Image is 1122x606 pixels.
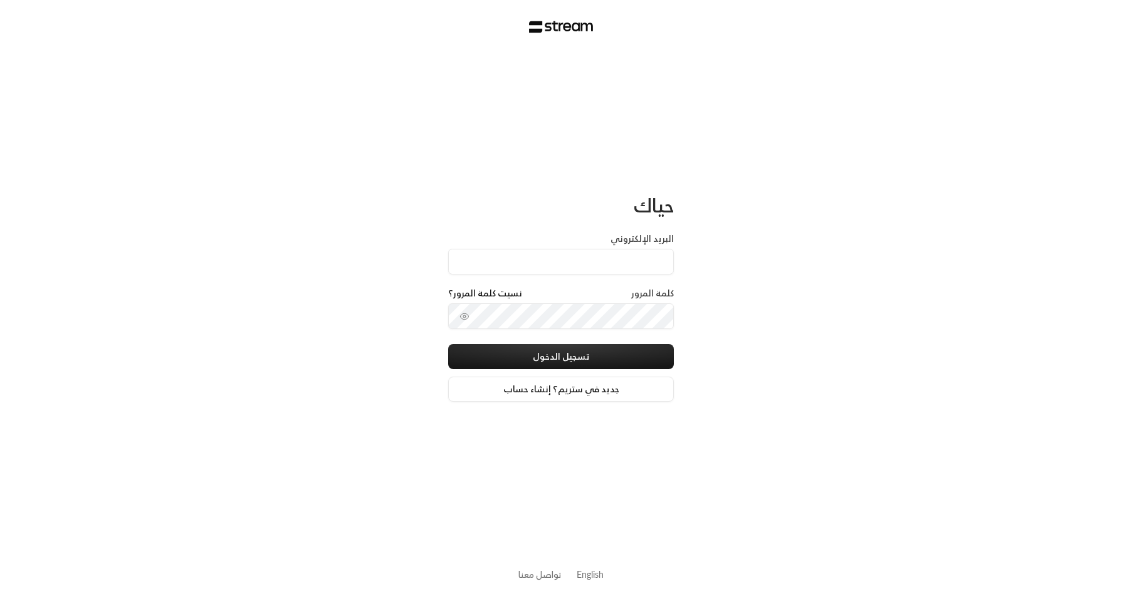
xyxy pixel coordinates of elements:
[611,232,674,245] label: البريد الإلكتروني
[529,21,594,33] img: Stream Logo
[518,568,562,581] button: تواصل معنا
[448,287,522,300] a: نسيت كلمة المرور؟
[577,563,604,586] a: English
[518,567,562,582] a: تواصل معنا
[634,189,674,222] span: حياك
[454,306,474,327] button: toggle password visibility
[631,287,674,300] label: كلمة المرور
[448,377,674,402] a: جديد في ستريم؟ إنشاء حساب
[448,344,674,369] button: تسجيل الدخول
